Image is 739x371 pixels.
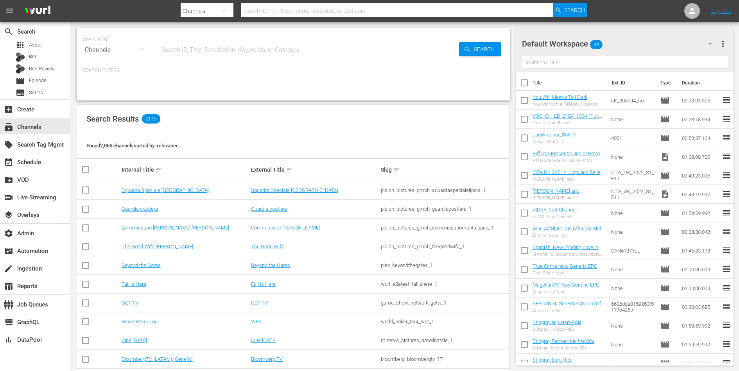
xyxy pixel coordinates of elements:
div: MagellanTV Now [533,289,599,294]
span: Episode [660,265,670,274]
div: Pick Up Your Brunch [533,120,605,125]
span: reorder [722,170,731,180]
div: minerva_pictures_amoilnatale_1 [381,337,508,343]
div: [PERSON_NAME] and [PERSON_NAME] [533,195,605,201]
a: True Crime Now Generic EPG [533,263,597,269]
div: [PERSON_NAME] and [PERSON_NAME] [533,177,605,182]
div: wurl_e2etest_fallishere_1 [381,281,508,287]
span: Episode [660,283,670,293]
span: sort [155,166,162,173]
a: Bloomberg TV [251,356,283,362]
span: Episode [660,340,670,349]
span: VOD [4,175,13,185]
a: Commissario [PERSON_NAME] [PERSON_NAME] [122,225,229,231]
td: 6606dda0159263f5177e425b [608,298,657,316]
span: Job Queues [4,300,13,309]
span: Search [471,42,501,56]
div: Slug [381,165,508,174]
span: Found 2,055 channels sorted by: relevance [86,143,179,149]
span: Bits [29,53,38,61]
div: Stingray Remember the 80s [533,346,594,351]
th: Ext. ID [607,72,656,94]
span: Episode [660,208,670,218]
a: VOD_CH_LB_S1E4_1004_PickUpYourBrunch [533,113,605,125]
span: Bits Review [29,65,55,73]
span: GraphQL [4,317,13,327]
div: Channels [83,39,152,61]
div: Stingray Hip-Hop/R&B [533,327,581,332]
span: Episode [660,115,670,124]
span: Asset [29,41,42,49]
td: None [608,222,657,241]
span: reorder [722,208,731,217]
span: Episode [660,96,670,105]
td: 00:23:30.042 [679,222,722,241]
div: RiffTrax Presents: Junior Prom [533,158,600,163]
a: Stingray Remember the 80s [533,338,594,344]
span: Search [4,27,13,36]
span: reorder [722,321,731,330]
td: 00:49:23.025 [679,166,722,185]
a: WPT [251,319,262,324]
span: Episode [660,321,670,330]
span: Episode [660,133,670,143]
span: reorder [722,227,731,236]
a: Ladykracher_S6F11 [533,132,576,138]
div: External Title [251,165,378,174]
a: Fall is Here [122,281,146,287]
th: Type [656,72,677,94]
td: None [608,335,657,354]
span: reorder [722,339,731,349]
span: Live Streaming [4,193,13,202]
span: Episode [660,171,670,180]
td: 4001 [608,129,657,147]
a: Fall is Here [251,281,276,287]
div: Internal Title [122,165,249,174]
div: plaion_pictures_gmbh_squadraspecialelipsia_1 [381,187,508,193]
td: 00:30:03.685 [679,298,722,316]
div: Wurl Ad Slate 10s [533,233,605,238]
span: Reports [4,281,13,291]
td: 00:53:37.104 [679,129,722,147]
span: reorder [722,133,731,142]
td: 01:59:59.992 [679,316,722,335]
div: plaion_pictures_gmbh_thegoodwife_1 [381,244,508,249]
span: DataPool [4,335,13,344]
span: Overlays [4,210,13,220]
div: El Amor Te Encuentra En Mountain View [533,252,605,257]
td: 00:28:18.934 [679,110,722,129]
td: LK_005194_nor [608,91,657,110]
button: Search [459,42,501,56]
span: Asset [16,40,25,50]
a: Stingray Hip-Hop/R&B [533,319,581,325]
a: SPACANGL S01E003 Wizard Of Eden [533,301,604,312]
td: None [608,147,657,166]
a: MagellanTV Now Generic EPG [533,282,599,288]
td: 02:00:00.000 [679,260,722,279]
a: Cine [DATE] [251,337,276,343]
span: Series [29,89,43,97]
td: 01:09:00.720 [679,147,722,166]
a: Wurl Ad Slate 10s (Wurl Ad Slate 10s (00:30:00)) [533,226,604,237]
span: Automation [4,246,13,256]
span: Schedule [4,158,13,167]
span: Series [16,88,25,97]
td: None [608,260,657,279]
div: Bits Review [16,64,25,73]
a: [PERSON_NAME] and [PERSON_NAME] [533,188,583,200]
div: world_poker_tour_wpt_1 [381,319,508,324]
a: Guardia costiera [251,206,287,212]
a: The Good Wife [251,244,284,249]
button: more_vert [718,34,728,53]
span: Episode [660,358,670,368]
a: GET TV [251,300,268,306]
span: 39 [590,36,603,53]
div: Special Staffel 6 [533,139,576,144]
a: The Good Wife [PERSON_NAME] [122,244,193,249]
th: Title [533,72,607,94]
span: sort [286,166,293,173]
span: Search Results [86,114,139,124]
span: reorder [722,283,731,292]
div: VIDAA Test Channel [533,214,577,219]
span: Episode [660,302,670,312]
